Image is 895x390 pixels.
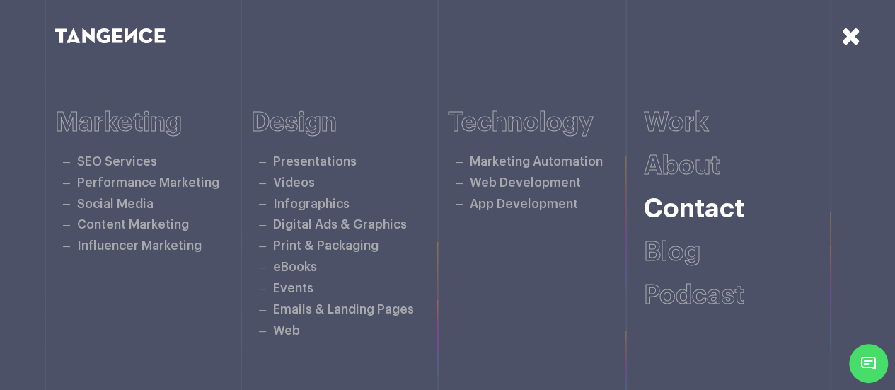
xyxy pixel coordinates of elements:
[470,177,581,189] a: Web Development
[273,282,313,294] a: Events
[273,261,317,273] a: eBooks
[644,153,720,179] a: About
[77,240,202,252] a: Influencer Marketing
[273,219,407,231] a: Digital Ads & Graphics
[644,282,744,309] a: Podcast
[77,177,219,189] a: Performance Marketing
[644,110,709,136] a: Work
[273,156,357,168] a: Presentations
[251,108,448,137] h6: Design
[470,198,578,210] a: App Development
[644,239,700,265] a: Blog
[77,198,154,210] a: Social Media
[273,325,300,337] a: Web
[77,156,157,168] a: SEO Services
[273,304,414,316] a: Emails & Landing Pages
[55,108,252,137] h6: Marketing
[849,344,888,383] span: Chat Widget
[273,240,379,252] a: Print & Packaging
[77,219,189,231] a: Content Marketing
[273,177,315,189] a: Videos
[470,156,603,168] a: Marketing Automation
[448,108,645,137] h6: Technology
[273,198,350,210] a: Infographics
[644,196,744,222] a: Contact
